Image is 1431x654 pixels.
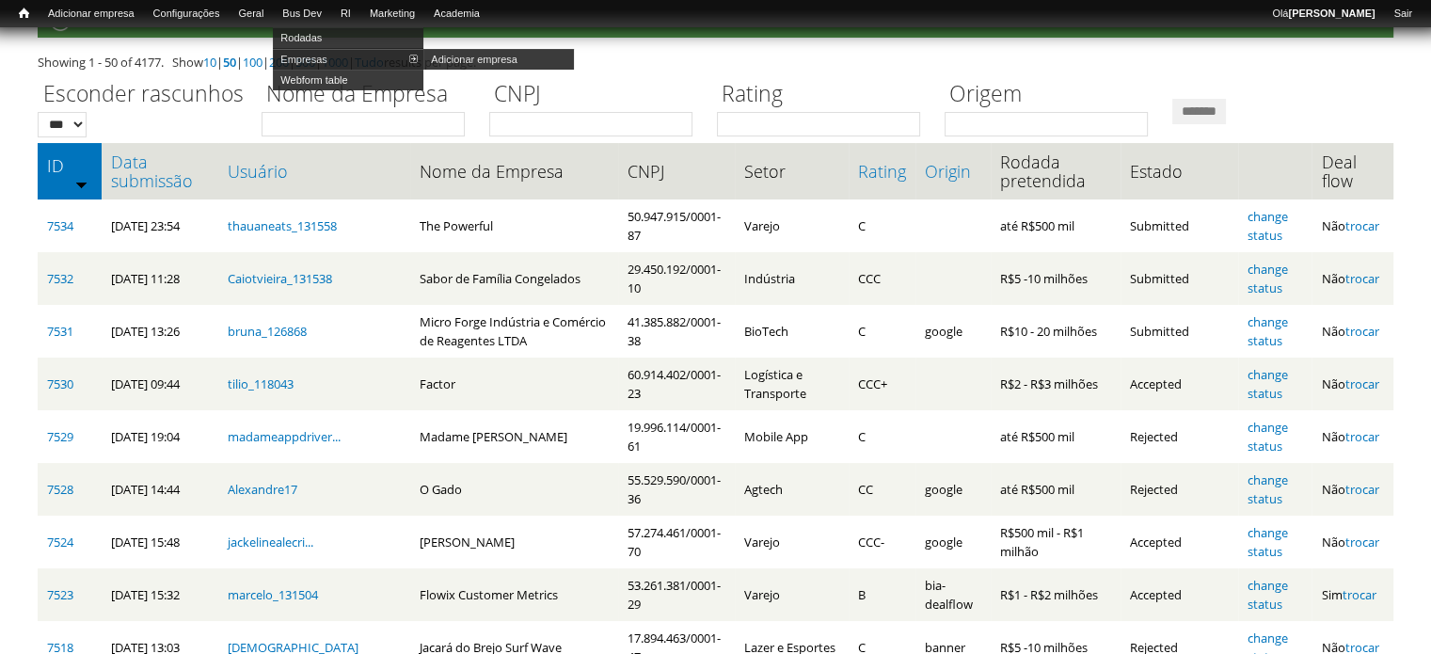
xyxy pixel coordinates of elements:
[47,375,73,392] a: 7530
[410,516,617,568] td: [PERSON_NAME]
[223,54,236,71] a: 50
[991,516,1121,568] td: R$500 mil - R$1 milhão
[19,7,29,20] span: Início
[1121,410,1238,463] td: Rejected
[1344,375,1378,392] a: trocar
[1121,568,1238,621] td: Accepted
[228,534,313,550] a: jackelinealecri...
[1344,534,1378,550] a: trocar
[47,270,73,287] a: 7532
[102,199,218,252] td: [DATE] 23:54
[410,199,617,252] td: The Powerful
[410,463,617,516] td: O Gado
[991,358,1121,410] td: R$2 - R$3 milhões
[38,78,249,112] label: Esconder rascunhos
[489,78,705,112] label: CNPJ
[1248,366,1288,402] a: change status
[735,358,849,410] td: Logística e Transporte
[331,5,360,24] a: RI
[1312,358,1393,410] td: Não
[1344,323,1378,340] a: trocar
[1288,8,1375,19] strong: [PERSON_NAME]
[618,143,735,199] th: CNPJ
[1312,252,1393,305] td: Não
[1248,208,1288,244] a: change status
[228,162,401,181] a: Usuário
[1248,577,1288,613] a: change status
[102,568,218,621] td: [DATE] 15:32
[47,323,73,340] a: 7531
[915,568,991,621] td: bia-dealflow
[47,156,92,175] a: ID
[849,358,915,410] td: CCC+
[1248,313,1288,349] a: change status
[735,516,849,568] td: Varejo
[102,516,218,568] td: [DATE] 15:48
[1248,261,1288,296] a: change status
[243,54,262,71] a: 100
[1312,410,1393,463] td: Não
[228,375,294,392] a: tilio_118043
[47,586,73,603] a: 7523
[991,143,1121,199] th: Rodada pretendida
[915,305,991,358] td: google
[410,252,617,305] td: Sabor de Família Congelados
[1121,305,1238,358] td: Submitted
[203,54,216,71] a: 10
[618,410,735,463] td: 19.996.114/0001-61
[735,199,849,252] td: Varejo
[1248,471,1288,507] a: change status
[925,162,981,181] a: Origin
[618,463,735,516] td: 55.529.590/0001-36
[991,463,1121,516] td: até R$500 mil
[229,5,273,24] a: Geral
[1344,217,1378,234] a: trocar
[1248,419,1288,455] a: change status
[849,252,915,305] td: CCC
[228,270,332,287] a: Caiotvieira_131538
[1312,199,1393,252] td: Não
[1263,5,1384,24] a: Olá[PERSON_NAME]
[410,305,617,358] td: Micro Forge Indústria e Comércio de Reagentes LTDA
[991,305,1121,358] td: R$10 - 20 milhões
[228,586,318,603] a: marcelo_131504
[144,5,230,24] a: Configurações
[228,428,341,445] a: madameappdriver...
[273,5,331,24] a: Bus Dev
[102,463,218,516] td: [DATE] 14:44
[410,143,617,199] th: Nome da Empresa
[858,162,906,181] a: Rating
[849,568,915,621] td: B
[735,568,849,621] td: Varejo
[1312,516,1393,568] td: Não
[1121,516,1238,568] td: Accepted
[1248,524,1288,560] a: change status
[991,410,1121,463] td: até R$500 mil
[38,53,1393,72] div: Showing 1 - 50 of 4177. Show | | | | | | results per page.
[915,463,991,516] td: google
[47,428,73,445] a: 7529
[618,516,735,568] td: 57.274.461/0001-70
[102,305,218,358] td: [DATE] 13:26
[1344,428,1378,445] a: trocar
[1344,270,1378,287] a: trocar
[849,199,915,252] td: C
[410,568,617,621] td: Flowix Customer Metrics
[228,481,297,498] a: Alexandre17
[360,5,424,24] a: Marketing
[991,568,1121,621] td: R$1 - R$2 milhões
[102,410,218,463] td: [DATE] 19:04
[228,217,337,234] a: thauaneats_131558
[1121,143,1238,199] th: Estado
[111,152,209,190] a: Data submissão
[1121,358,1238,410] td: Accepted
[1342,586,1375,603] a: trocar
[1312,305,1393,358] td: Não
[9,5,39,23] a: Início
[1312,463,1393,516] td: Não
[75,178,87,190] img: ordem crescente
[618,305,735,358] td: 41.385.882/0001-38
[228,323,307,340] a: bruna_126868
[1121,463,1238,516] td: Rejected
[269,54,289,71] a: 200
